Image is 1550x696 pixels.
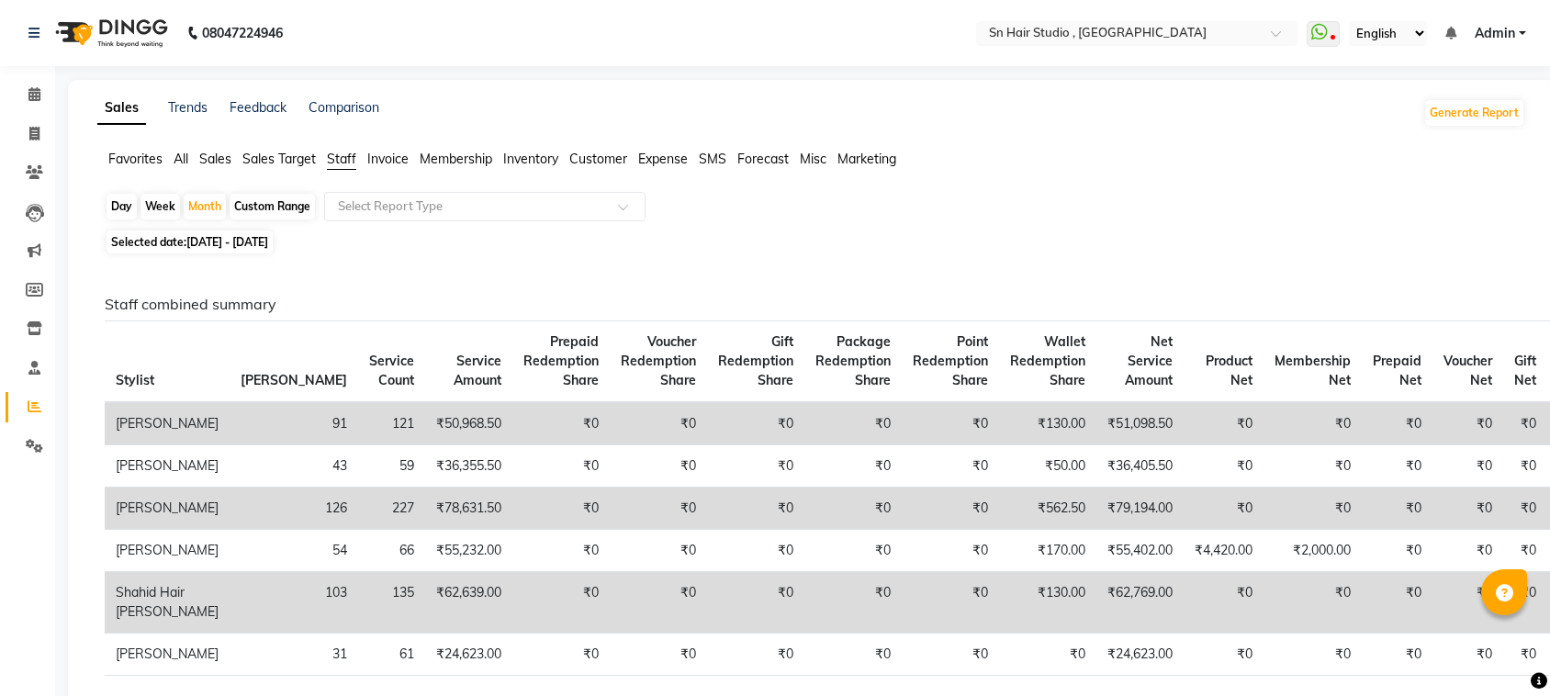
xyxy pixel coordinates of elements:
[174,151,188,167] span: All
[241,372,347,388] span: [PERSON_NAME]
[230,572,358,634] td: 103
[1503,530,1547,572] td: ₹0
[230,194,315,219] div: Custom Range
[1264,572,1362,634] td: ₹0
[1362,402,1432,445] td: ₹0
[184,194,226,219] div: Month
[512,530,610,572] td: ₹0
[512,445,610,488] td: ₹0
[1362,530,1432,572] td: ₹0
[420,151,492,167] span: Membership
[902,530,999,572] td: ₹0
[999,572,1096,634] td: ₹130.00
[1264,402,1362,445] td: ₹0
[230,488,358,530] td: 126
[1206,353,1252,388] span: Product Net
[47,7,173,59] img: logo
[1264,488,1362,530] td: ₹0
[230,99,286,116] a: Feedback
[999,488,1096,530] td: ₹562.50
[1473,623,1532,678] iframe: chat widget
[367,151,409,167] span: Invoice
[569,151,627,167] span: Customer
[230,445,358,488] td: 43
[610,572,707,634] td: ₹0
[369,353,414,388] span: Service Count
[1264,530,1362,572] td: ₹2,000.00
[1362,572,1432,634] td: ₹0
[105,488,230,530] td: [PERSON_NAME]
[358,530,425,572] td: 66
[1184,634,1264,676] td: ₹0
[638,151,688,167] span: Expense
[1503,572,1547,634] td: ₹0
[1432,402,1503,445] td: ₹0
[610,530,707,572] td: ₹0
[1443,353,1492,388] span: Voucher Net
[1373,353,1421,388] span: Prepaid Net
[358,445,425,488] td: 59
[327,151,356,167] span: Staff
[1184,402,1264,445] td: ₹0
[999,634,1096,676] td: ₹0
[1432,530,1503,572] td: ₹0
[1503,402,1547,445] td: ₹0
[454,353,501,388] span: Service Amount
[358,402,425,445] td: 121
[512,488,610,530] td: ₹0
[116,372,154,388] span: Stylist
[1010,333,1085,388] span: Wallet Redemption Share
[815,333,891,388] span: Package Redemption Share
[902,634,999,676] td: ₹0
[804,530,902,572] td: ₹0
[358,488,425,530] td: 227
[1096,634,1184,676] td: ₹24,623.00
[1125,333,1173,388] span: Net Service Amount
[610,634,707,676] td: ₹0
[707,572,804,634] td: ₹0
[1362,634,1432,676] td: ₹0
[1503,445,1547,488] td: ₹0
[1432,634,1503,676] td: ₹0
[186,235,268,249] span: [DATE] - [DATE]
[108,151,163,167] span: Favorites
[1432,488,1503,530] td: ₹0
[425,445,512,488] td: ₹36,355.50
[1264,445,1362,488] td: ₹0
[512,402,610,445] td: ₹0
[1362,445,1432,488] td: ₹0
[1184,488,1264,530] td: ₹0
[230,634,358,676] td: 31
[425,530,512,572] td: ₹55,232.00
[707,530,804,572] td: ₹0
[837,151,896,167] span: Marketing
[242,151,316,167] span: Sales Target
[1425,100,1523,126] button: Generate Report
[523,333,599,388] span: Prepaid Redemption Share
[707,445,804,488] td: ₹0
[512,572,610,634] td: ₹0
[1096,572,1184,634] td: ₹62,769.00
[1362,488,1432,530] td: ₹0
[1475,24,1515,43] span: Admin
[512,634,610,676] td: ₹0
[358,572,425,634] td: 135
[621,333,696,388] span: Voucher Redemption Share
[1096,445,1184,488] td: ₹36,405.50
[610,445,707,488] td: ₹0
[1432,445,1503,488] td: ₹0
[503,151,558,167] span: Inventory
[707,634,804,676] td: ₹0
[718,333,793,388] span: Gift Redemption Share
[105,634,230,676] td: [PERSON_NAME]
[1503,488,1547,530] td: ₹0
[1096,402,1184,445] td: ₹51,098.50
[610,402,707,445] td: ₹0
[1184,445,1264,488] td: ₹0
[902,572,999,634] td: ₹0
[699,151,726,167] span: SMS
[425,572,512,634] td: ₹62,639.00
[425,402,512,445] td: ₹50,968.50
[1514,353,1536,388] span: Gift Net
[902,445,999,488] td: ₹0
